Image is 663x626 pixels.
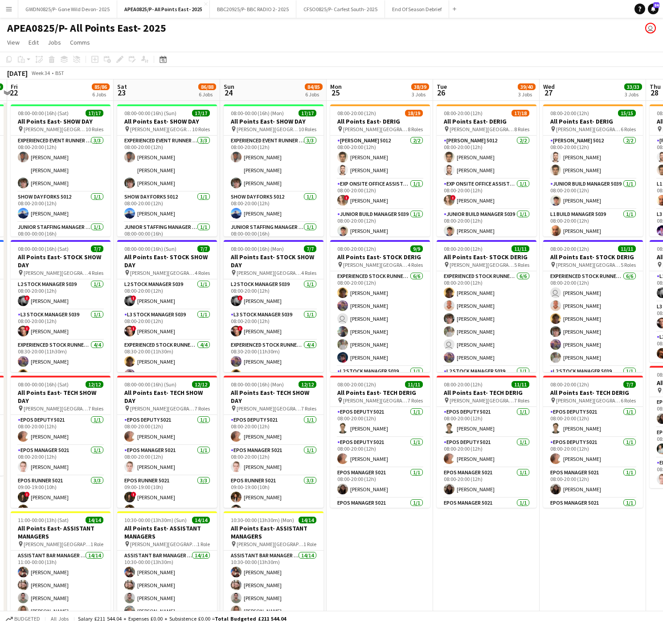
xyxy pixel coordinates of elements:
[296,0,385,18] button: CFSO0825/P- Carfest South- 2025
[25,37,42,48] a: Edit
[385,0,449,18] button: End Of Season Debrief
[14,616,40,622] span: Budgeted
[648,4,659,14] a: 84
[48,38,61,46] span: Jobs
[18,0,117,18] button: GWDN0825/P- Gone Wild Devon- 2025
[70,38,90,46] span: Comms
[7,69,28,78] div: [DATE]
[7,38,20,46] span: View
[4,614,41,624] button: Budgeted
[653,2,659,8] span: 84
[4,37,23,48] a: View
[49,615,70,622] span: All jobs
[117,0,210,18] button: APEA0825/P- All Points East- 2025
[55,70,64,76] div: BST
[44,37,65,48] a: Jobs
[7,21,166,35] h1: APEA0825/P- All Points East- 2025
[645,23,656,33] app-user-avatar: Suzanne Edwards
[210,0,296,18] button: BBC20925/P- BBC RADIO 2- 2025
[29,38,39,46] span: Edit
[78,615,286,622] div: Salary £211 544.04 + Expenses £0.00 + Subsistence £0.00 =
[215,615,286,622] span: Total Budgeted £211 544.04
[29,70,52,76] span: Week 34
[66,37,94,48] a: Comms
